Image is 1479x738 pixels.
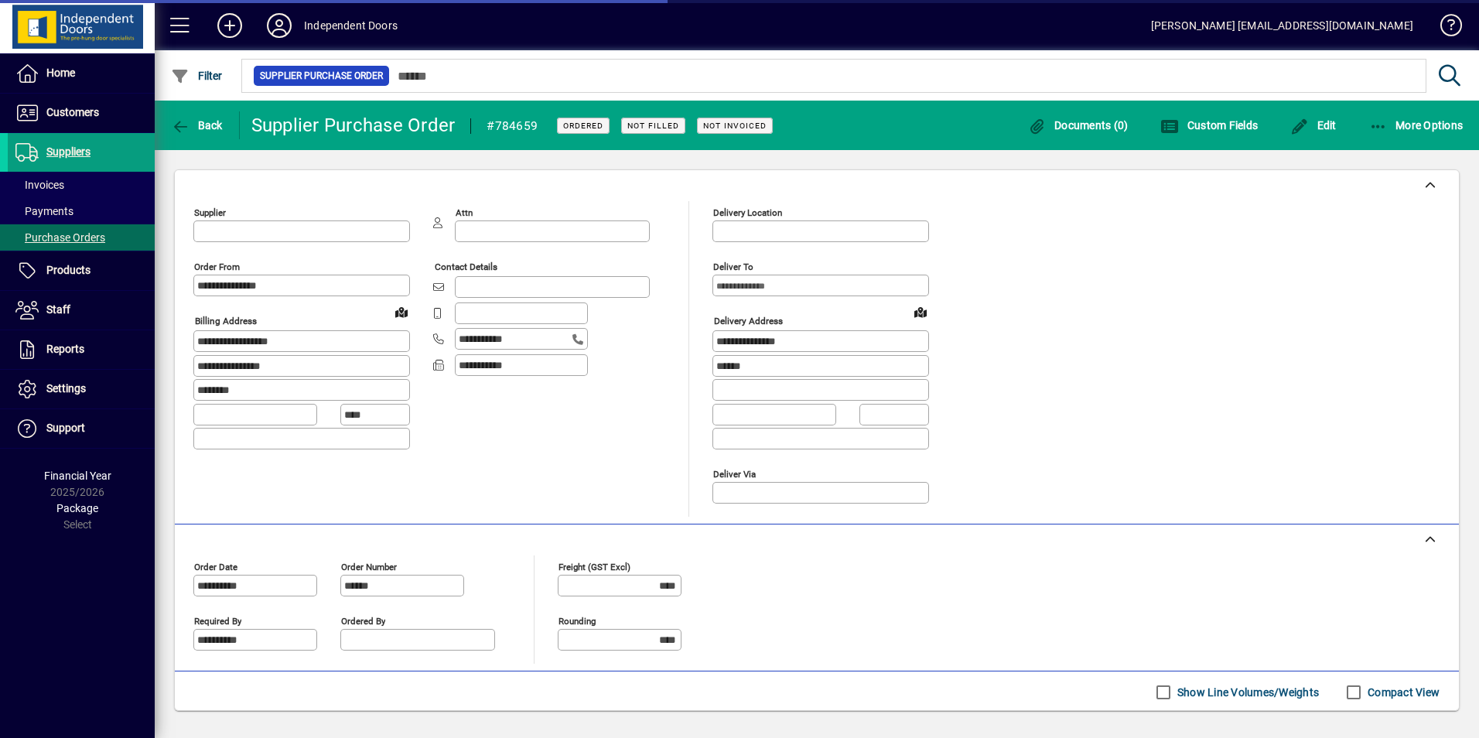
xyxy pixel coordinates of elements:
[46,343,84,355] span: Reports
[46,145,91,158] span: Suppliers
[563,121,603,131] span: Ordered
[167,111,227,139] button: Back
[1365,111,1467,139] button: More Options
[254,12,304,39] button: Profile
[1160,119,1258,132] span: Custom Fields
[15,231,105,244] span: Purchase Orders
[558,615,596,626] mat-label: Rounding
[627,121,679,131] span: Not Filled
[194,561,237,572] mat-label: Order date
[1365,685,1440,700] label: Compact View
[713,207,782,218] mat-label: Delivery Location
[194,261,240,272] mat-label: Order from
[251,113,456,138] div: Supplier Purchase Order
[171,119,223,132] span: Back
[46,106,99,118] span: Customers
[456,207,473,218] mat-label: Attn
[713,261,753,272] mat-label: Deliver To
[8,224,155,251] a: Purchase Orders
[44,470,111,482] span: Financial Year
[171,70,223,82] span: Filter
[194,207,226,218] mat-label: Supplier
[46,303,70,316] span: Staff
[1028,119,1129,132] span: Documents (0)
[558,561,630,572] mat-label: Freight (GST excl)
[1024,111,1132,139] button: Documents (0)
[260,68,383,84] span: Supplier Purchase Order
[8,409,155,448] a: Support
[56,502,98,514] span: Package
[8,198,155,224] a: Payments
[341,561,397,572] mat-label: Order number
[8,94,155,132] a: Customers
[15,205,73,217] span: Payments
[1174,685,1319,700] label: Show Line Volumes/Weights
[713,468,756,479] mat-label: Deliver via
[389,299,414,324] a: View on map
[8,54,155,93] a: Home
[8,251,155,290] a: Products
[167,62,227,90] button: Filter
[8,330,155,369] a: Reports
[8,370,155,408] a: Settings
[8,172,155,198] a: Invoices
[155,111,240,139] app-page-header-button: Back
[1429,3,1460,53] a: Knowledge Base
[46,264,91,276] span: Products
[46,67,75,79] span: Home
[8,291,155,330] a: Staff
[1156,111,1262,139] button: Custom Fields
[194,615,241,626] mat-label: Required by
[1151,13,1413,38] div: [PERSON_NAME] [EMAIL_ADDRESS][DOMAIN_NAME]
[341,615,385,626] mat-label: Ordered by
[1286,111,1341,139] button: Edit
[205,12,254,39] button: Add
[1369,119,1464,132] span: More Options
[487,114,538,138] div: #784659
[1290,119,1337,132] span: Edit
[703,121,767,131] span: Not Invoiced
[304,13,398,38] div: Independent Doors
[46,422,85,434] span: Support
[46,382,86,395] span: Settings
[908,299,933,324] a: View on map
[15,179,64,191] span: Invoices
